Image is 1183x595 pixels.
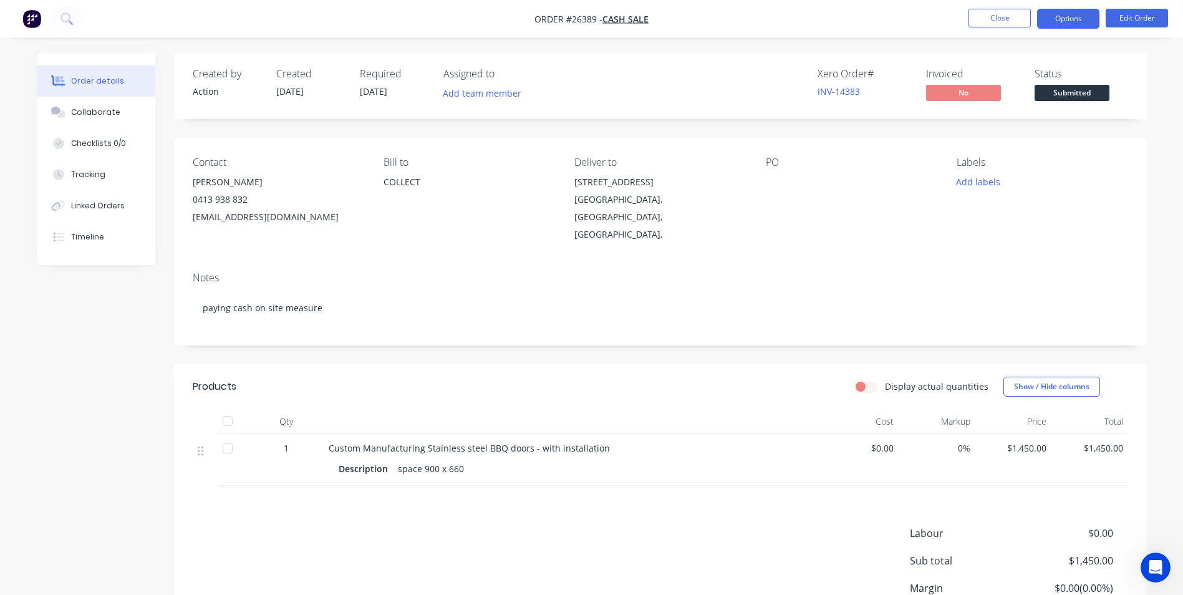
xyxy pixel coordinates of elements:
span: $1,450.00 [1056,442,1123,455]
span: $0.00 [1020,526,1113,541]
span: 0% [904,442,970,455]
div: [STREET_ADDRESS][GEOGRAPHIC_DATA], [GEOGRAPHIC_DATA], [GEOGRAPHIC_DATA], [574,173,745,243]
div: COLLECT [384,173,554,213]
div: Markup [899,409,975,434]
button: Options [1037,9,1099,29]
span: $1,450.00 [980,442,1047,455]
div: [EMAIL_ADDRESS][DOMAIN_NAME] [193,208,364,226]
div: [PERSON_NAME]0413 938 832[EMAIL_ADDRESS][DOMAIN_NAME] [193,173,364,226]
div: Notes [193,272,1128,284]
div: Tracking [71,169,105,180]
span: No [926,85,1001,100]
button: Add labels [950,173,1007,190]
div: Deliver to [574,157,745,168]
span: [DATE] [360,85,387,97]
div: Collaborate [71,107,120,118]
a: INV-14383 [818,85,860,97]
div: Xero Order # [818,68,911,80]
button: Timeline [37,221,155,253]
div: [PERSON_NAME] [193,173,364,191]
span: Submitted [1035,85,1109,100]
iframe: Intercom live chat [1141,553,1171,583]
a: CASH SALE [602,13,649,25]
div: Labels [957,157,1127,168]
div: Created [276,68,345,80]
div: paying cash on site measure [193,289,1128,327]
div: Order details [71,75,124,87]
div: Contact [193,157,364,168]
div: Created by [193,68,261,80]
span: Custom Manufacturing Stainless steel BBQ doors - with installation [329,442,610,454]
div: [STREET_ADDRESS] [574,173,745,191]
div: space 900 x 660 [393,460,469,478]
button: Linked Orders [37,190,155,221]
span: Sub total [910,553,1021,568]
button: Order details [37,65,155,97]
div: Description [339,460,393,478]
div: Required [360,68,428,80]
div: Assigned to [443,68,568,80]
span: Labour [910,526,1021,541]
div: COLLECT [384,173,554,191]
button: Show / Hide columns [1003,377,1100,397]
div: Invoiced [926,68,1020,80]
div: Qty [249,409,324,434]
div: Status [1035,68,1128,80]
span: $0.00 [828,442,894,455]
div: Total [1051,409,1128,434]
div: Timeline [71,231,104,243]
span: Order #26389 - [534,13,602,25]
div: Price [975,409,1052,434]
span: $1,450.00 [1020,553,1113,568]
button: Edit Order [1106,9,1168,27]
button: Close [968,9,1031,27]
div: Products [193,379,236,394]
div: Cost [823,409,899,434]
button: Add team member [436,85,528,102]
div: 0413 938 832 [193,191,364,208]
div: PO [766,157,937,168]
span: [DATE] [276,85,304,97]
div: Checklists 0/0 [71,138,126,149]
div: Linked Orders [71,200,125,211]
button: Tracking [37,159,155,190]
button: Checklists 0/0 [37,128,155,159]
button: Collaborate [37,97,155,128]
div: Action [193,85,261,98]
button: Add team member [443,85,528,102]
label: Display actual quantities [885,380,988,393]
span: 1 [284,442,289,455]
div: Bill to [384,157,554,168]
div: [GEOGRAPHIC_DATA], [GEOGRAPHIC_DATA], [GEOGRAPHIC_DATA], [574,191,745,243]
img: Factory [22,9,41,28]
button: Submitted [1035,85,1109,104]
